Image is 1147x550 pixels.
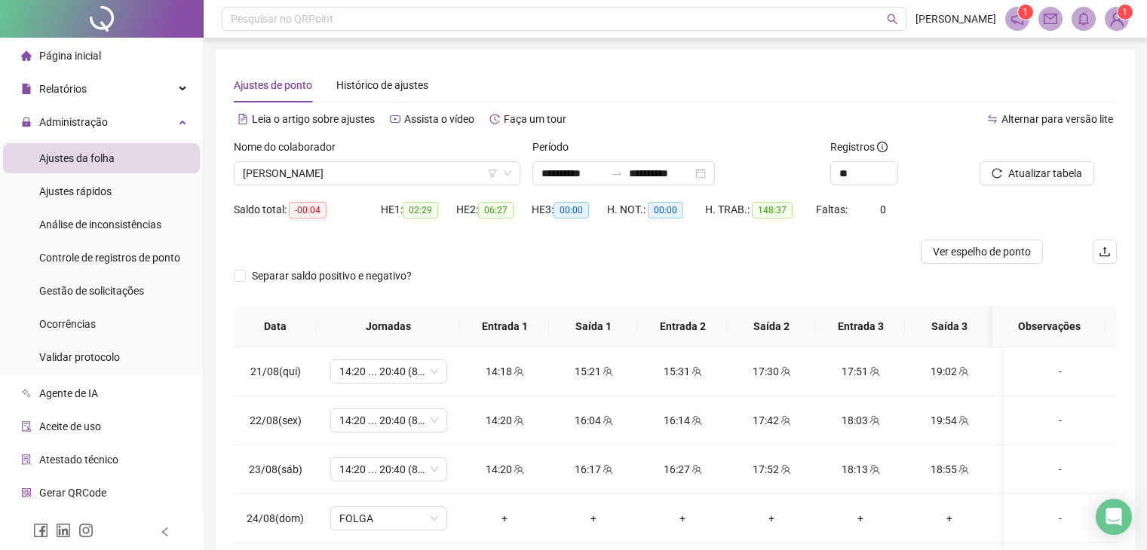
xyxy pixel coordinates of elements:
th: Saída 2 [727,306,816,347]
span: Ajustes de ponto [234,79,312,91]
span: team [690,415,702,426]
span: Observações [1004,318,1093,335]
div: - [1016,412,1105,429]
span: search [887,14,898,25]
span: bell [1077,12,1090,26]
span: Gestão de solicitações [39,285,144,297]
span: to [611,167,623,179]
span: Controle de registros de ponto [39,252,180,264]
div: 14:20 [472,461,537,478]
span: Administração [39,116,108,128]
span: Análise de inconsistências [39,218,161,231]
span: team [512,366,524,377]
span: 14:20 ... 20:40 (8 HORAS) [339,360,438,383]
span: 24/08(dom) [247,512,304,524]
div: 14:18 [472,363,537,380]
span: upload [1099,246,1111,258]
span: JADE ALVES DOS SANTOS [243,162,511,185]
span: team [779,366,791,377]
button: Atualizar tabela [980,161,1094,185]
div: 15:21 [561,363,626,380]
span: audit [21,421,32,432]
button: Ver espelho de ponto [921,240,1043,264]
span: linkedin [56,523,71,538]
span: filter [488,169,497,178]
div: 15:31 [650,363,715,380]
span: 00:00 [648,202,683,218]
div: Saldo total: [234,201,381,218]
div: HE 3: [532,201,607,218]
div: Open Intercom Messenger [1096,499,1132,535]
span: qrcode [21,487,32,498]
div: + [828,510,893,527]
span: youtube [390,114,400,124]
span: 02:29 [403,202,438,218]
span: 14:20 ... 20:40 (8 HORAS) [339,458,438,481]
img: 88641 [1106,8,1128,30]
div: 16:27 [650,461,715,478]
span: 00:00 [554,202,589,218]
span: 0 [880,203,886,215]
span: 21/08(qui) [250,365,301,377]
span: 22/08(sex) [250,414,302,426]
div: + [561,510,626,527]
div: HE 2: [456,201,532,218]
div: 16:04 [561,412,626,429]
span: team [601,464,613,475]
span: facebook [33,523,48,538]
span: swap-right [611,167,623,179]
span: team [690,366,702,377]
span: Agente de IA [39,387,98,399]
span: team [957,464,969,475]
div: HE 1: [381,201,456,218]
div: 19:02 [917,363,982,380]
div: + [739,510,804,527]
span: team [868,464,880,475]
div: - [1016,363,1105,380]
div: 16:14 [650,412,715,429]
span: team [779,464,791,475]
th: Entrada 1 [460,306,549,347]
span: down [503,169,512,178]
sup: 1 [1018,5,1033,20]
span: team [512,415,524,426]
div: 18:55 [917,461,982,478]
span: 23/08(sáb) [249,463,302,475]
div: 17:30 [739,363,804,380]
span: Faltas: [816,203,850,215]
span: team [601,415,613,426]
th: Data [234,306,317,347]
span: team [868,366,880,377]
th: Entrada 2 [638,306,727,347]
span: Registros [830,139,888,155]
div: 18:03 [828,412,893,429]
div: 16:17 [561,461,626,478]
th: Saída 1 [549,306,638,347]
span: Assista o vídeo [404,113,474,125]
span: home [21,50,32,61]
span: 1 [1122,7,1127,17]
div: H. NOT.: [607,201,705,218]
span: swap [987,114,998,124]
span: Aceite de uso [39,420,101,432]
span: Alternar para versão lite [1001,113,1113,125]
th: Saída 3 [905,306,994,347]
span: instagram [78,523,94,538]
span: Gerar QRCode [39,487,106,499]
div: - [1016,510,1105,527]
div: - [1016,461,1105,478]
span: Página inicial [39,50,101,62]
span: Ver espelho de ponto [933,243,1031,260]
span: reload [992,168,1002,179]
span: team [601,366,613,377]
span: Relatórios [39,83,87,95]
span: mail [1044,12,1057,26]
label: Período [532,139,578,155]
div: 18:13 [828,461,893,478]
div: + [650,510,715,527]
span: file-text [238,114,248,124]
div: 17:42 [739,412,804,429]
div: 14:20 [472,412,537,429]
span: Separar saldo positivo e negativo? [246,267,418,284]
span: team [957,415,969,426]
